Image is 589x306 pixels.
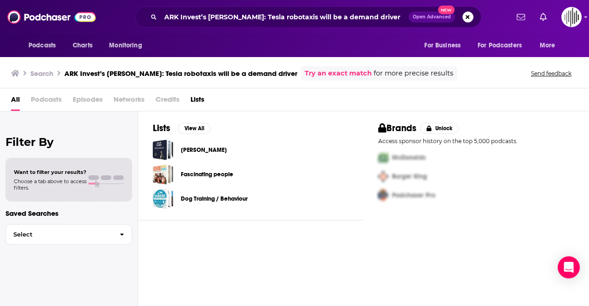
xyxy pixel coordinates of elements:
[153,164,173,185] a: Fascinating people
[420,123,459,134] button: Unlock
[533,37,567,54] button: open menu
[161,10,409,24] input: Search podcasts, credits, & more...
[540,39,555,52] span: More
[438,6,455,14] span: New
[73,92,103,111] span: Episodes
[561,7,582,27] span: Logged in as gpg2
[6,135,132,149] h2: Filter By
[153,139,173,160] a: Dr. Dave Rabin
[536,9,550,25] a: Show notifications dropdown
[114,92,144,111] span: Networks
[561,7,582,27] img: User Profile
[181,145,227,155] a: [PERSON_NAME]
[375,167,392,186] img: Second Pro Logo
[472,37,535,54] button: open menu
[178,123,211,134] button: View All
[409,12,455,23] button: Open AdvancedNew
[135,6,481,28] div: Search podcasts, credits, & more...
[156,92,179,111] span: Credits
[478,39,522,52] span: For Podcasters
[109,39,142,52] span: Monitoring
[561,7,582,27] button: Show profile menu
[378,122,416,134] h2: Brands
[30,69,53,78] h3: Search
[14,178,87,191] span: Choose a tab above to access filters.
[375,186,392,205] img: Third Pro Logo
[413,15,451,19] span: Open Advanced
[11,92,20,111] a: All
[418,37,472,54] button: open menu
[305,68,372,79] a: Try an exact match
[22,37,68,54] button: open menu
[558,256,580,278] div: Open Intercom Messenger
[29,39,56,52] span: Podcasts
[513,9,529,25] a: Show notifications dropdown
[103,37,154,54] button: open menu
[64,69,297,78] h3: ARK Invest’s [PERSON_NAME]: Tesla robotaxis will be a demand driver
[6,231,112,237] span: Select
[153,122,211,134] a: ListsView All
[181,194,248,204] a: Dog Training / Behaviour
[392,191,435,199] span: Podchaser Pro
[181,169,233,179] a: Fascinating people
[73,39,92,52] span: Charts
[153,122,170,134] h2: Lists
[7,8,96,26] img: Podchaser - Follow, Share and Rate Podcasts
[375,148,392,167] img: First Pro Logo
[392,154,426,162] span: McDonalds
[153,188,173,209] a: Dog Training / Behaviour
[378,138,574,144] p: Access sponsor history on the top 5,000 podcasts.
[6,224,132,245] button: Select
[392,173,427,180] span: Burger King
[424,39,461,52] span: For Business
[374,68,453,79] span: for more precise results
[14,169,87,175] span: Want to filter your results?
[191,92,204,111] a: Lists
[67,37,98,54] a: Charts
[6,209,132,218] p: Saved Searches
[528,69,574,77] button: Send feedback
[31,92,62,111] span: Podcasts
